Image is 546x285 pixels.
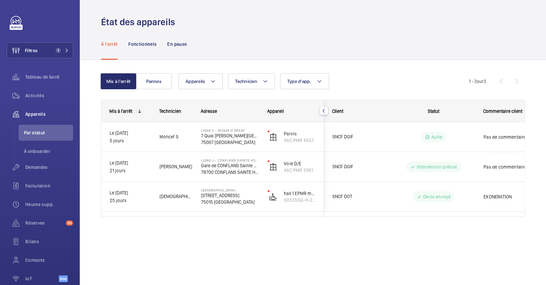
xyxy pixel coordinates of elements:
[284,160,316,167] p: Voie D/E
[55,48,61,53] span: 1
[284,197,316,203] p: 005353G-H-2-18-0-33
[185,79,205,84] span: Appareils
[284,167,316,174] p: ASC.PMR 3561
[284,190,316,197] p: hall 1 EPMR métro gauche (PE-Y-1)
[25,92,73,99] span: Activités
[417,164,457,170] p: Intervention prévue
[332,108,343,114] span: Client
[160,163,192,171] span: [PERSON_NAME]
[25,111,73,117] span: Appareils
[110,137,151,145] p: 5 jours
[201,158,259,162] p: Ligne J - CONFLANS SAINTE HONORINE
[469,79,486,84] span: 1 - 3 3
[332,133,383,141] span: SNCF DGIF
[201,128,259,132] p: Ligne C - MUSEE D ORSAY
[167,41,187,47] p: En pause
[287,79,311,84] span: Type d'app.
[25,275,59,282] span: IoT
[25,201,73,208] span: Heures supp.
[477,79,484,84] span: sur
[7,42,73,58] button: Filtres1
[109,108,132,114] div: Mis à l'arrêt
[101,122,324,152] div: Press SPACE to select this row.
[201,169,259,176] p: 78700 CONFLANS SAINTE HONORINE
[25,182,73,189] span: Facturation
[332,163,383,171] span: SNCF DGIF
[159,108,181,114] span: Technicien
[25,47,38,54] span: Filtres
[280,73,329,89] button: Type d'app.
[483,108,522,114] span: Commentaire client
[25,220,63,226] span: Réserves
[431,134,442,140] p: Autre
[24,129,73,136] span: Par statut
[269,193,277,201] img: platform_lift.svg
[136,73,172,89] button: Pannes
[235,79,257,84] span: Technicien
[160,193,192,200] span: [DEMOGRAPHIC_DATA][PERSON_NAME]
[110,159,151,167] p: Le [DATE]
[110,189,151,197] p: Le [DATE]
[201,192,259,199] p: [STREET_ADDRESS]
[25,257,73,263] span: Contacts
[269,133,277,141] img: elevator.svg
[332,193,383,200] span: SNCF DOT
[25,164,73,171] span: Demandes
[201,139,259,146] p: 75007 [GEOGRAPHIC_DATA]
[201,132,259,139] p: 7 Quai [PERSON_NAME][GEOGRAPHIC_DATA]
[201,199,259,205] p: 75015 [GEOGRAPHIC_DATA]
[423,193,451,200] p: Devis envoyé
[269,163,277,171] img: elevator.svg
[24,148,73,155] span: À onboarder
[110,167,151,175] p: 21 jours
[201,162,259,169] p: Gare de CONFLANS Sainte Honorine
[160,133,192,141] span: Moncef S.
[110,197,151,204] p: 25 jours
[101,182,324,212] div: Press SPACE to select this row.
[201,188,259,192] p: [GEOGRAPHIC_DATA]
[25,238,73,245] span: Bilans
[59,275,68,282] span: Beta
[101,152,324,182] div: Press SPACE to select this row.
[284,137,316,144] p: ASC.PMR 4537
[66,220,73,226] span: 30
[128,41,157,47] p: Fonctionnels
[178,73,223,89] button: Appareils
[201,108,217,114] span: Adresse
[101,16,179,28] h1: État des appareils
[228,73,275,89] button: Technicien
[110,129,151,137] p: Le [DATE]
[267,108,316,114] div: Appareil
[100,73,136,89] button: Mis à l'arrêt
[284,130,316,137] p: Parvis
[101,41,118,47] p: À l'arrêt
[25,74,73,80] span: Tableau de bord
[428,108,439,114] span: Statut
